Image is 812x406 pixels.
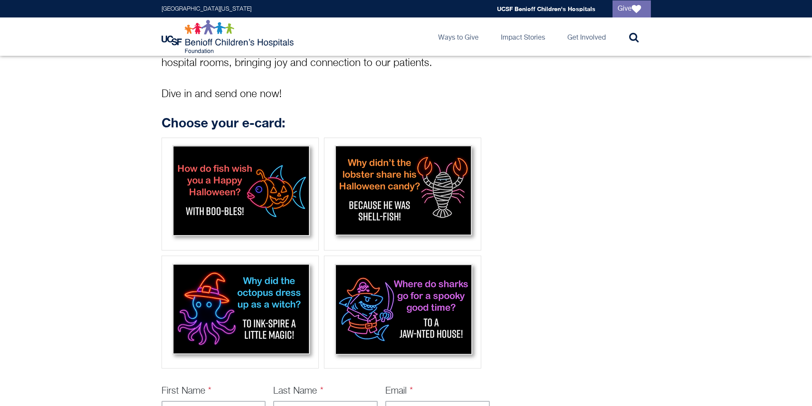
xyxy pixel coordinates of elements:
[497,5,595,12] a: UCSF Benioff Children's Hospitals
[431,17,485,56] a: Ways to Give
[162,256,319,369] div: Octopus
[162,20,296,54] img: Logo for UCSF Benioff Children's Hospitals Foundation
[273,386,324,396] label: Last Name
[613,0,651,17] a: Give
[162,6,251,12] a: [GEOGRAPHIC_DATA][US_STATE]
[162,115,285,130] strong: Choose your e-card:
[324,256,481,369] div: Shark
[324,138,481,251] div: Lobster
[165,141,316,245] img: Fish
[162,386,212,396] label: First Name
[327,141,478,245] img: Lobster
[561,17,613,56] a: Get Involved
[327,259,478,363] img: Shark
[165,259,316,363] img: Octopus
[494,17,552,56] a: Impact Stories
[162,138,319,251] div: Fish
[385,386,413,396] label: Email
